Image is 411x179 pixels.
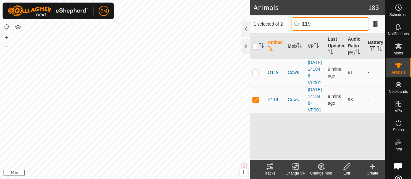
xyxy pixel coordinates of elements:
[334,170,360,176] div: Edit
[268,96,278,103] span: P119
[297,44,302,49] p-sorticon: Activate to sort
[345,33,365,59] th: Audio Ratio (%)
[328,67,341,78] span: 2 Sept 2025, 7:48 am
[328,94,341,106] span: 2 Sept 2025, 7:48 am
[8,5,88,17] img: Gallagher Logo
[325,33,345,59] th: Last Updated
[308,170,334,176] div: Change Mob
[355,50,360,55] p-sorticon: Activate to sort
[394,51,403,55] span: Mobs
[100,171,124,176] a: Privacy Policy
[292,17,369,31] input: Search (S)
[265,33,285,59] th: Animal
[394,147,402,151] span: Infra
[388,32,409,36] span: Notifications
[393,128,404,132] span: Status
[283,170,308,176] div: Change VP
[308,87,322,112] a: [DATE] 141846-VP001
[328,50,333,55] p-sorticon: Activate to sort
[365,59,385,86] td: -
[101,8,107,14] span: SM
[242,170,244,175] span: i
[3,34,11,41] button: +
[348,97,353,102] span: 93
[395,109,402,113] span: VPs
[368,3,379,12] span: 183
[377,47,382,52] p-sorticon: Activate to sort
[390,167,406,170] span: Heatmap
[389,90,408,94] span: Neckbands
[268,69,279,76] span: O119
[391,70,405,74] span: Animals
[389,157,407,175] a: Open chat
[365,33,385,59] th: Battery
[131,171,150,176] a: Contact Us
[314,44,319,49] p-sorticon: Activate to sort
[254,21,292,28] span: 1 selected of 2
[3,42,11,50] button: –
[389,13,407,17] span: Schedules
[305,33,325,59] th: VP
[257,170,283,176] div: Tracks
[288,96,302,103] div: Cows
[288,69,302,76] div: Cows
[285,33,305,59] th: Mob
[254,4,368,12] h2: Animals
[268,47,273,52] p-sorticon: Activate to sort
[3,23,11,31] button: Reset Map
[365,86,385,113] td: -
[308,60,322,85] a: [DATE] 141846-VP001
[348,70,353,75] span: 81
[14,23,22,31] button: Map Layers
[360,170,385,176] div: Create
[259,44,264,49] p-sorticon: Activate to sort
[240,169,247,176] button: i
